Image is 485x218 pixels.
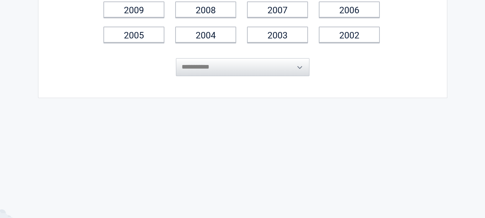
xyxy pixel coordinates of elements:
a: 2003 [247,27,308,43]
a: 2002 [319,27,380,43]
a: 2008 [175,1,236,18]
a: 2007 [247,1,308,18]
a: 2005 [103,27,164,43]
a: 2009 [103,1,164,18]
a: 2004 [175,27,236,43]
a: 2006 [319,1,380,18]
